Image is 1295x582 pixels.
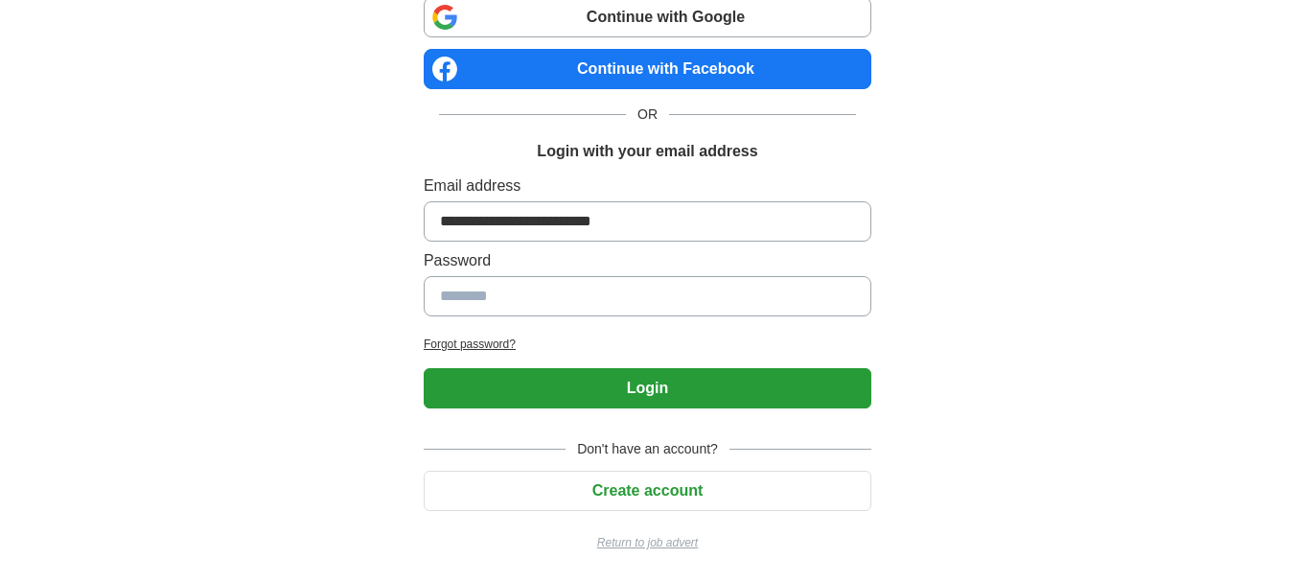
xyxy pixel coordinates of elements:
a: Create account [424,482,871,499]
a: Return to job advert [424,534,871,551]
label: Email address [424,175,871,198]
span: OR [626,105,669,125]
button: Create account [424,471,871,511]
label: Password [424,249,871,272]
button: Login [424,368,871,408]
a: Forgot password? [424,336,871,353]
span: Don't have an account? [566,439,729,459]
a: Continue with Facebook [424,49,871,89]
h1: Login with your email address [537,140,757,163]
